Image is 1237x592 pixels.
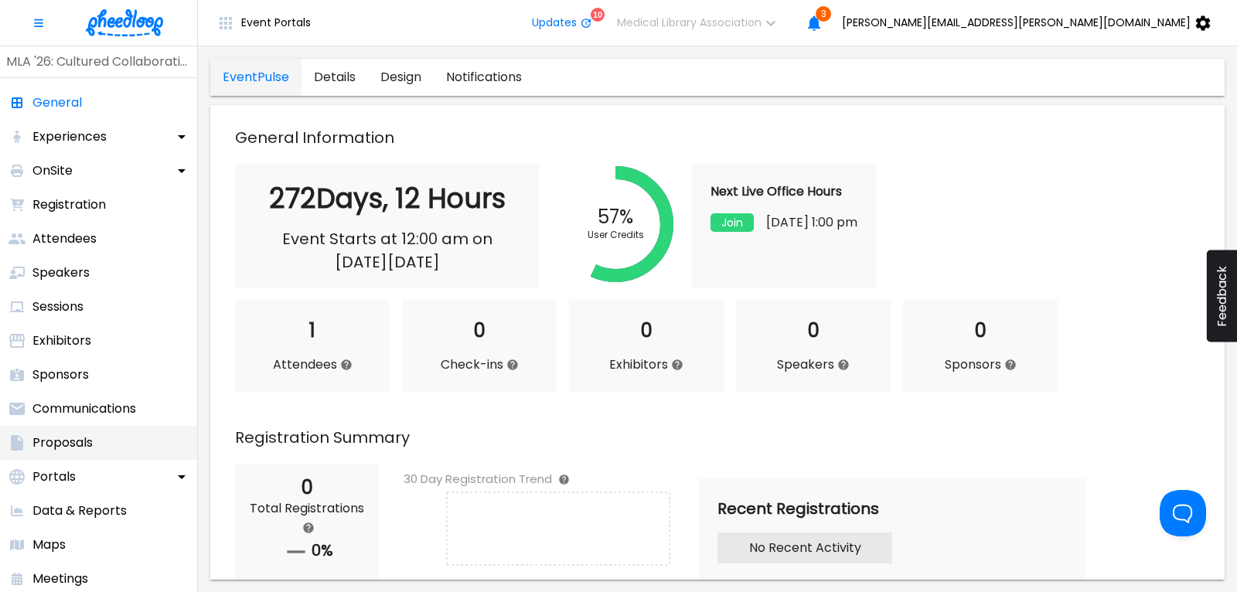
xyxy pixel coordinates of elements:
[434,59,534,96] a: general-tab-notifications
[711,213,766,232] a: Join
[591,8,605,22] div: 10
[235,124,1212,151] p: General Information
[816,6,831,22] span: 3
[32,366,89,384] p: Sponsors
[724,539,886,557] p: No Recent Activity
[32,332,91,350] p: Exhibitors
[241,16,311,29] span: Event Portals
[368,59,434,96] a: general-tab-design
[598,206,633,228] div: 57%
[247,182,526,215] h2: 272 Days , 12 Hours
[247,356,377,374] p: Attendees
[581,356,711,374] p: Exhibitors
[915,319,1045,342] h2: 0
[247,319,377,342] h2: 1
[32,536,66,554] p: Maps
[558,474,570,485] svg: This graph represents the number of total registrations completed per day over the past 30 days o...
[842,16,1191,29] span: [PERSON_NAME][EMAIL_ADDRESS][PERSON_NAME][DOMAIN_NAME]
[748,356,878,374] p: Speakers
[340,359,353,371] svg: The total number of attendees at your event consuming user credits. This number does not include ...
[1160,490,1206,536] iframe: Toggle Customer Support
[414,319,544,342] h2: 0
[581,319,711,342] h2: 0
[247,250,526,274] p: [DATE] [DATE]
[6,53,191,71] p: MLA '26: Cultured Collaborations
[721,216,743,229] span: Join
[32,128,107,146] p: Experiences
[32,298,83,316] p: Sessions
[915,356,1045,374] p: Sponsors
[247,476,366,499] h2: 0
[32,434,93,452] p: Proposals
[210,59,302,96] a: general-tab-EventPulse
[837,359,850,371] svg: Represents the total # of Speakers represented at your event.
[32,230,97,248] p: Attendees
[302,59,368,96] a: general-tab-details
[1004,359,1017,371] svg: Represents the total # of approved Sponsors represented at your event.
[247,536,366,567] h2: 0%
[711,182,872,201] p: Next Live Office Hours
[32,468,76,486] p: Portals
[748,319,878,342] h2: 0
[711,213,754,232] button: Join
[32,94,82,112] p: General
[588,228,644,242] div: User Credits
[86,9,163,36] img: logo
[32,162,73,180] p: OnSite
[210,59,534,96] div: general tabs
[247,227,526,250] p: Event Starts at 12:00 am on
[302,522,315,534] svg: This number represents the total number of completed registrations at your event. The percentage ...
[32,196,106,214] p: Registration
[247,499,366,536] p: Total Registrations
[235,424,1212,451] p: Registration Summary
[32,502,127,520] p: Data & Reports
[520,8,605,39] button: Updates10
[671,359,683,371] svg: Represents the total # of approved Exhibitors represented at your event.
[717,497,1067,520] p: Recent Registrations
[1215,266,1229,327] span: Feedback
[32,570,88,588] p: Meetings
[617,16,762,29] span: Medical Library Association
[404,470,711,488] h6: 30 Day Registration Trend
[204,8,323,39] button: Event Portals
[766,213,857,232] p: [DATE] 1:00 pm
[32,264,90,282] p: Speakers
[506,359,519,371] svg: The total number of attendees who have checked into your event.
[799,8,830,39] button: 3
[830,8,1231,39] button: [PERSON_NAME][EMAIL_ADDRESS][PERSON_NAME][DOMAIN_NAME]
[414,356,544,374] p: Check-ins
[532,16,577,29] span: Updates
[32,400,136,418] p: Communications
[605,8,799,39] button: Medical Library Association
